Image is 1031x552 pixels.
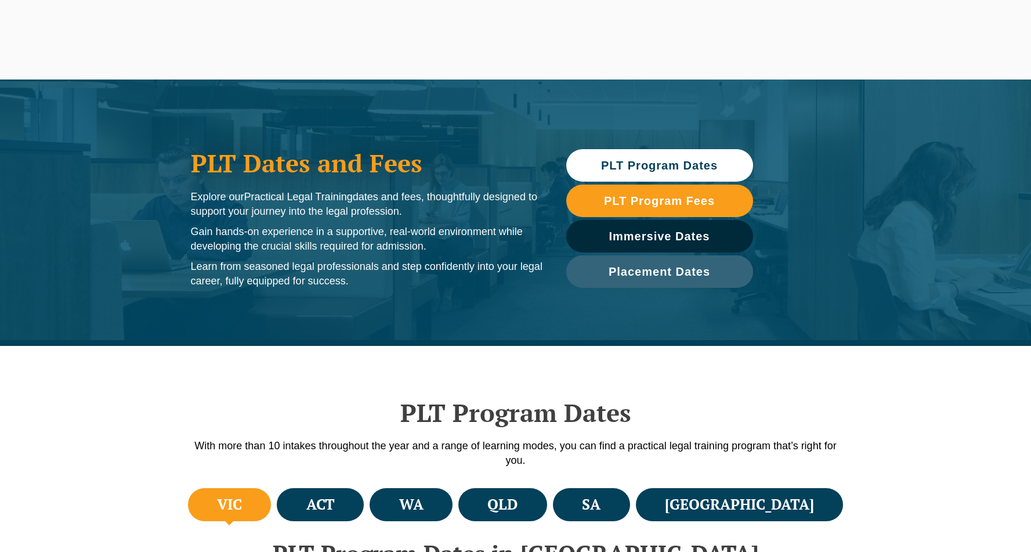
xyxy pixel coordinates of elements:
[566,220,753,252] a: Immersive Dates
[217,495,242,514] h4: VIC
[244,191,353,203] span: Practical Legal Training
[487,495,518,514] h4: QLD
[399,495,424,514] h4: WA
[566,185,753,217] a: PLT Program Fees
[566,149,753,182] a: PLT Program Dates
[191,225,543,254] p: Gain hands-on experience in a supportive, real-world environment while developing the crucial ski...
[191,190,543,219] p: Explore our dates and fees, thoughtfully designed to support your journey into the legal profession.
[185,398,846,427] h2: PLT Program Dates
[191,259,543,288] p: Learn from seasoned legal professionals and step confidently into your legal career, fully equipp...
[609,230,710,242] span: Immersive Dates
[609,266,710,277] span: Placement Dates
[582,495,600,514] h4: SA
[604,195,715,207] span: PLT Program Fees
[185,439,846,468] p: With more than 10 intakes throughout the year and a range of learning modes, you can find a pract...
[191,149,543,178] h1: PLT Dates and Fees
[601,160,718,171] span: PLT Program Dates
[306,495,335,514] h4: ACT
[566,255,753,288] a: Placement Dates
[665,495,814,514] h4: [GEOGRAPHIC_DATA]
